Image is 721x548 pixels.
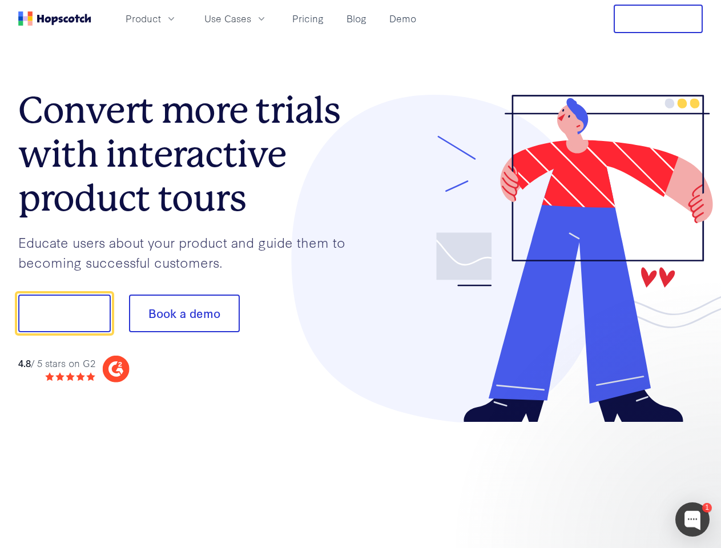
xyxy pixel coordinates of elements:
a: Home [18,11,91,26]
a: Blog [342,9,371,28]
button: Product [119,9,184,28]
div: / 5 stars on G2 [18,356,95,370]
span: Product [126,11,161,26]
a: Pricing [288,9,328,28]
div: 1 [702,503,712,513]
button: Use Cases [198,9,274,28]
p: Educate users about your product and guide them to becoming successful customers. [18,232,361,272]
a: Demo [385,9,421,28]
button: Free Trial [614,5,703,33]
span: Use Cases [204,11,251,26]
h1: Convert more trials with interactive product tours [18,88,361,220]
button: Show me! [18,295,111,332]
button: Book a demo [129,295,240,332]
strong: 4.8 [18,356,31,369]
